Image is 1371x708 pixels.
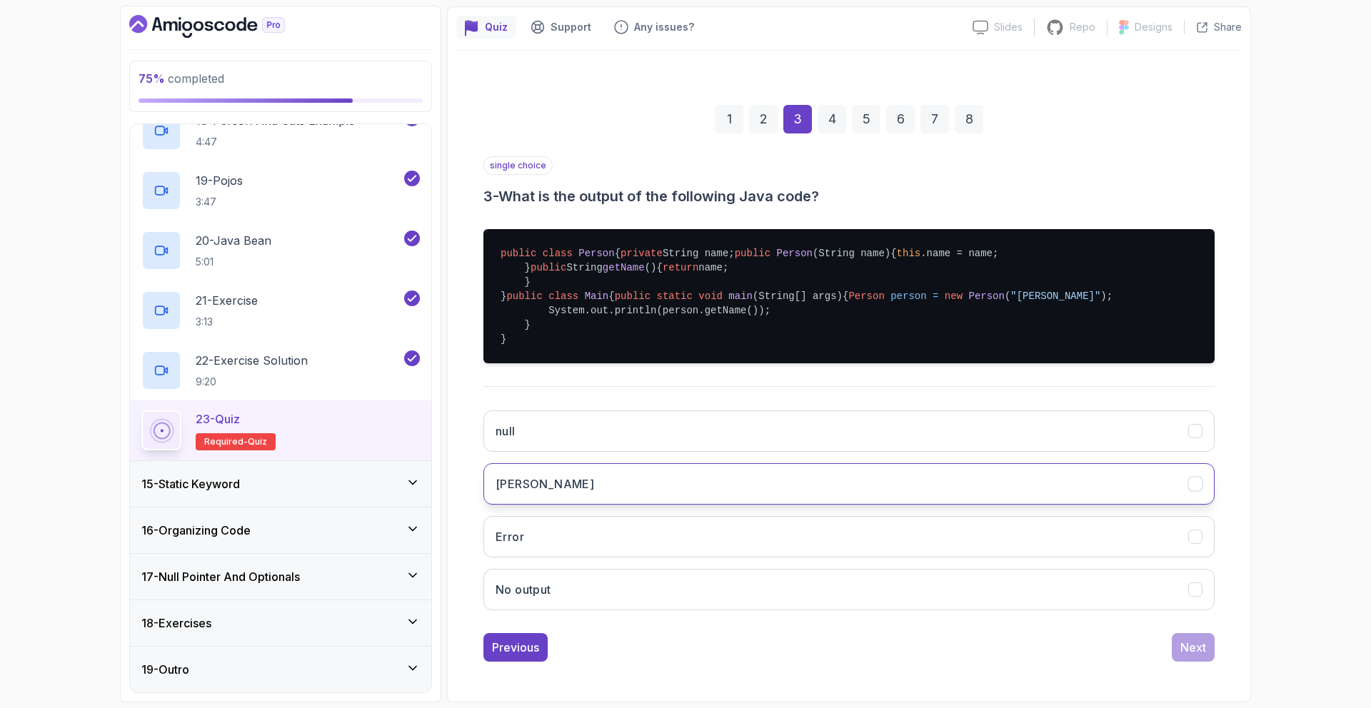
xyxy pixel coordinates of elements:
span: (String[] args) [753,290,843,302]
span: new [945,290,963,302]
p: 20 - Java Bean [196,232,271,249]
button: 15-Static Keyword [130,461,431,507]
button: 21-Exercise3:13 [141,290,420,330]
span: Person [777,248,813,259]
div: 4 [818,105,846,133]
div: Next [1180,639,1206,656]
span: Person [578,248,614,259]
button: Next [1172,633,1215,662]
button: 18-Person And Cats Example4:47 [141,111,420,151]
button: null [483,410,1215,452]
p: 3:13 [196,315,258,329]
button: 16-Organizing Code [130,507,431,553]
p: single choice [483,156,553,175]
div: 3 [783,105,812,133]
p: Slides [994,20,1023,34]
button: Support button [522,16,600,39]
p: 19 - Pojos [196,172,243,189]
p: 5:01 [196,255,271,269]
span: private [621,248,663,259]
span: public [501,248,536,259]
span: void [698,290,723,302]
div: 8 [955,105,983,133]
span: static [657,290,693,302]
div: 5 [852,105,880,133]
a: Dashboard [129,15,318,38]
button: 19-Pojos3:47 [141,171,420,211]
span: person [890,290,926,302]
span: this [897,248,921,259]
div: 2 [749,105,778,133]
p: 3:47 [196,195,243,209]
h3: 19 - Outro [141,661,189,678]
div: 7 [920,105,949,133]
h3: 17 - Null Pointer And Optionals [141,568,300,585]
div: 1 [715,105,743,133]
span: public [615,290,651,302]
p: Designs [1135,20,1172,34]
span: Person [968,290,1004,302]
span: 75 % [139,71,165,86]
p: 4:47 [196,135,355,149]
h3: No output [496,581,551,598]
button: 19-Outro [130,647,431,692]
button: Previous [483,633,548,662]
span: "[PERSON_NAME]" [1010,290,1100,302]
h3: 16 - Organizing Code [141,522,251,539]
h3: Error [496,528,524,545]
span: Main [585,290,609,302]
button: Feedback button [606,16,703,39]
span: main [728,290,753,302]
button: Share [1184,20,1242,34]
p: 9:20 [196,375,308,389]
span: public [506,290,542,302]
span: Person [848,290,884,302]
pre: { String name; { .name = name; } String { name; } } { { ( ); System.out.println(person.getName())... [483,229,1215,363]
span: completed [139,71,224,86]
p: 23 - Quiz [196,410,240,428]
h3: 18 - Exercises [141,615,211,632]
span: return [663,262,698,273]
p: Support [551,20,591,34]
div: 6 [886,105,915,133]
button: quiz button [456,16,516,39]
h3: null [496,423,516,440]
button: 23-QuizRequired-quiz [141,410,420,450]
span: () [645,262,657,273]
button: 17-Null Pointer And Optionals [130,554,431,600]
p: 21 - Exercise [196,292,258,309]
button: No output [483,569,1215,610]
span: Required- [204,436,248,447]
h3: 3 - What is the output of the following Java code? [483,186,1215,206]
p: 22 - Exercise Solution [196,352,308,369]
span: quiz [248,436,267,447]
p: Any issues? [634,20,694,34]
span: public [531,262,566,273]
h3: 15 - Static Keyword [141,475,240,492]
button: Alice [483,463,1215,505]
span: public [735,248,770,259]
span: class [548,290,578,302]
p: Share [1214,20,1242,34]
button: 22-Exercise Solution9:20 [141,350,420,390]
button: 18-Exercises [130,600,431,646]
span: (String name) [813,248,890,259]
p: Repo [1070,20,1095,34]
span: class [543,248,573,259]
span: = [933,290,938,302]
span: getName [603,262,645,273]
h3: [PERSON_NAME] [496,475,594,492]
div: Previous [492,639,539,656]
button: 20-Java Bean5:01 [141,231,420,270]
p: Quiz [485,20,508,34]
button: Error [483,516,1215,557]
